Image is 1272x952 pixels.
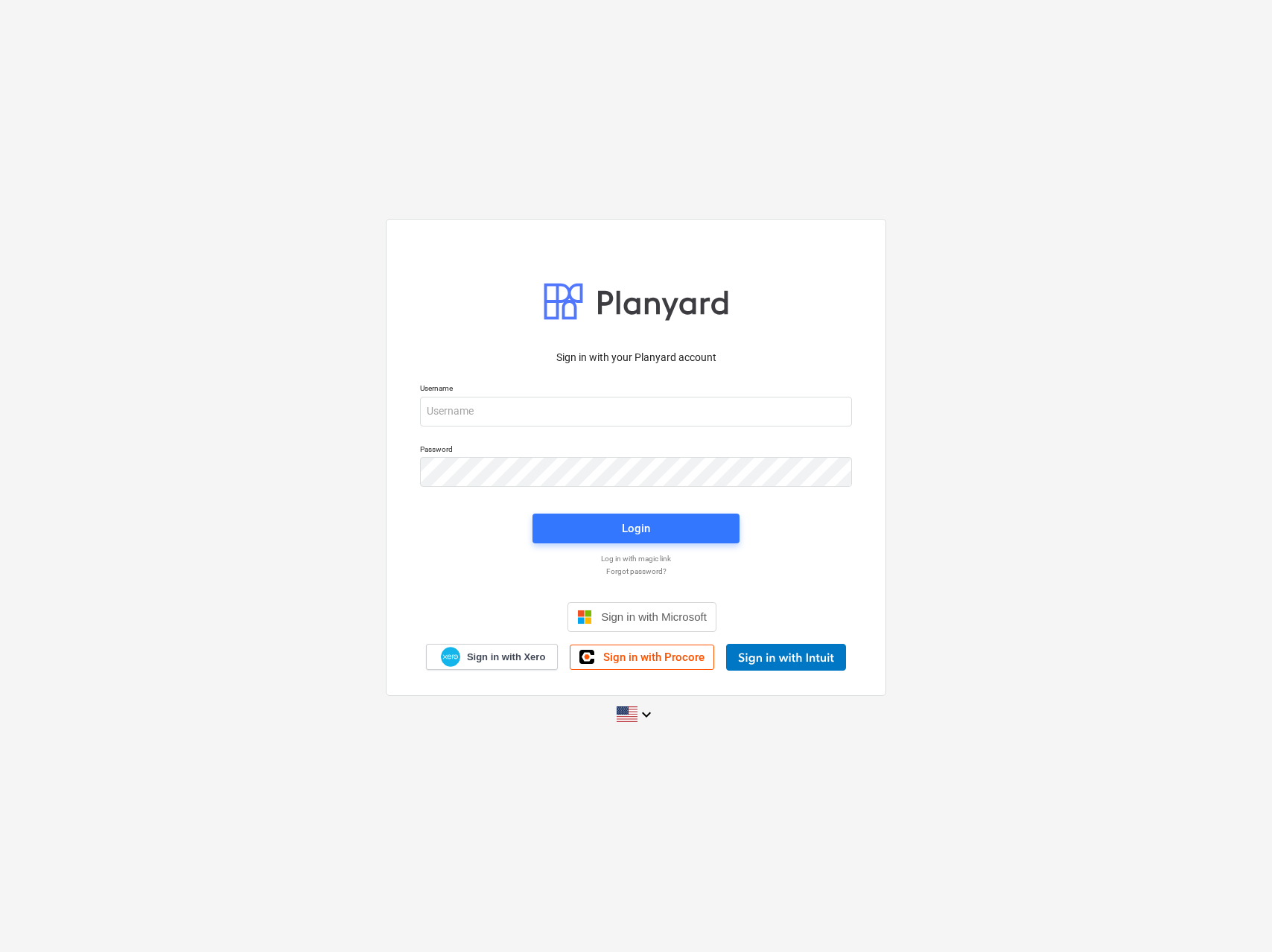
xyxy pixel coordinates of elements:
[467,651,545,664] span: Sign in with Xero
[413,566,859,576] a: Forgot password?
[570,645,714,670] a: Sign in with Procore
[426,644,559,670] a: Sign in with Xero
[420,383,852,396] p: Username
[420,444,852,457] p: Password
[637,706,655,723] i: keyboard_arrow_down
[420,350,852,365] p: Sign in with your Planyard account
[603,651,705,664] span: Sign in with Procore
[622,519,650,538] div: Login
[601,610,707,623] span: Sign in with Microsoft
[413,554,859,563] a: Log in with magic link
[577,610,592,624] img: Microsoft logo
[441,647,460,667] img: Xero logo
[420,397,852,427] input: Username
[532,514,740,543] button: Login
